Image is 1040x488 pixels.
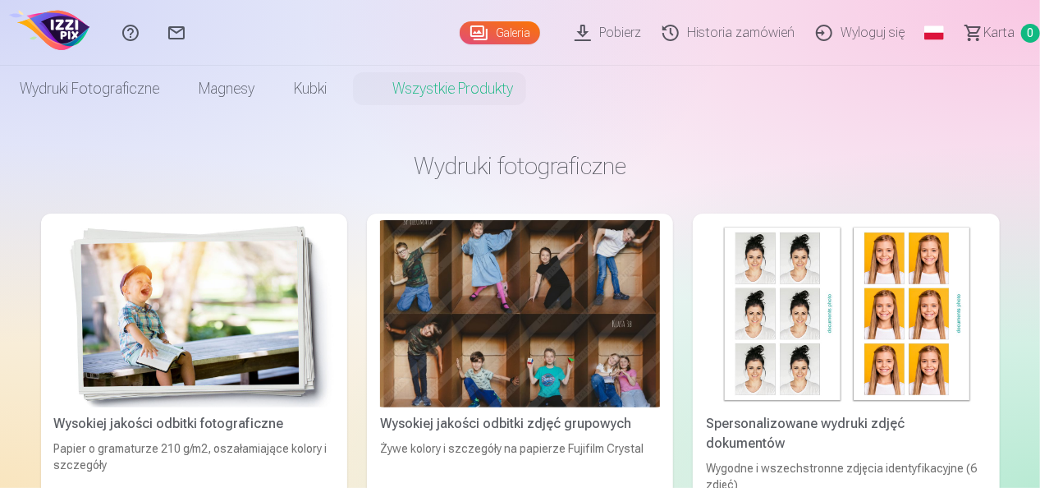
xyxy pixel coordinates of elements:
[274,66,346,112] a: Kubki
[7,7,94,59] img: /bt3
[706,220,986,407] img: Spersonalizowane wydruki zdjęć dokumentów
[54,220,334,407] img: Wysokiej jakości odbitki fotograficzne
[373,414,667,434] div: Wysokiej jakości odbitki zdjęć grupowych
[346,66,533,112] a: Wszystkie produkty
[179,66,274,112] a: Magnesy
[54,151,987,181] h3: Wydruki fotograficzne
[699,414,992,453] div: Spersonalizowane wydruki zdjęć dokumentów
[1021,24,1040,43] span: 0
[460,21,540,44] a: Galeria
[983,23,1015,43] span: Karta
[48,414,341,434] div: Wysokiej jakości odbitki fotograficzne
